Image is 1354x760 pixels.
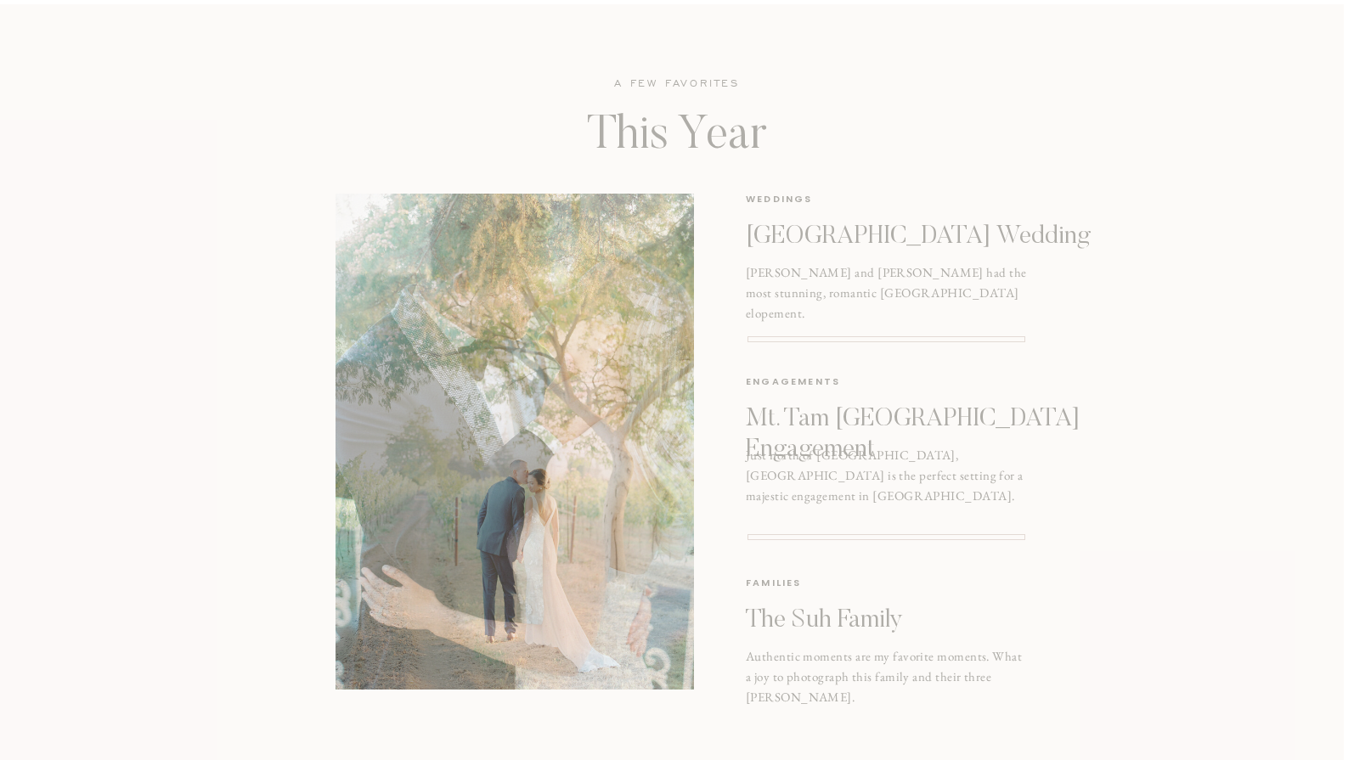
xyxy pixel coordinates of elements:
a: [GEOGRAPHIC_DATA] Wedding [746,222,1120,252]
p: Just north of [GEOGRAPHIC_DATA], [GEOGRAPHIC_DATA] is the perfect setting for a majestic engageme... [746,445,1027,498]
a: a few favorites [529,76,825,94]
h3: weddings [746,191,843,209]
a: The Suh Family [746,605,1024,636]
h3: families [746,575,843,593]
p: This Year [438,110,916,166]
h3: engagements [746,374,843,391]
a: Mt. Tam [GEOGRAPHIC_DATA] Engagement [746,404,1135,452]
p: Authentic moments are my favorite moments. What a joy to photograph this family and their three [... [746,646,1027,700]
h2: [PERSON_NAME] and [PERSON_NAME] had the most stunning, romantic [GEOGRAPHIC_DATA] elopement. [746,262,1027,316]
